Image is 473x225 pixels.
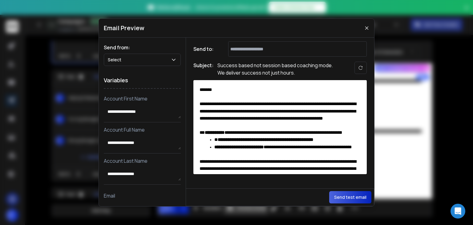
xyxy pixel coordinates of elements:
[104,95,181,102] p: Account First Name
[451,204,465,219] div: Open Intercom Messenger
[104,126,181,133] p: Account Full Name
[104,24,144,32] h1: Email Preview
[104,44,181,51] h1: Send from:
[193,45,218,53] h1: Send to:
[104,192,181,199] p: Email
[329,191,371,203] button: Send test email
[104,72,181,89] h1: Variables
[217,62,341,76] p: Success based not session based coaching mode. We deliver success not just hours.
[193,62,214,76] h1: Subject:
[108,57,124,63] p: Select
[104,157,181,165] p: Account Last Name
